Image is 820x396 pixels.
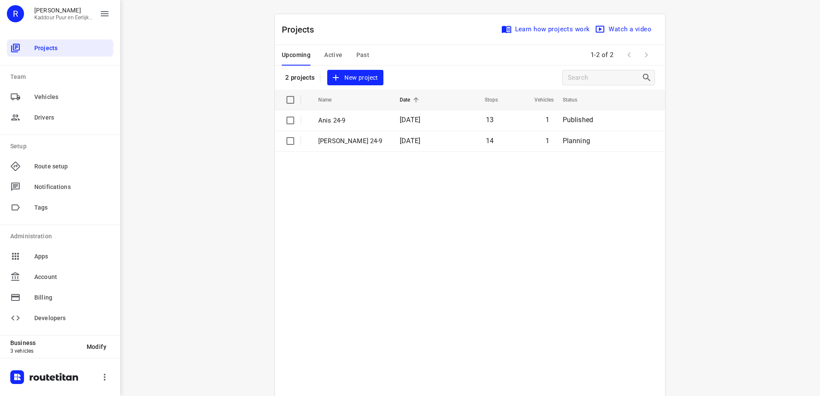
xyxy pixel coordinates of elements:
div: Route setup [7,158,113,175]
span: Projects [34,44,110,53]
span: 1 [546,116,549,124]
p: Administration [10,232,113,241]
span: 13 [486,116,494,124]
span: Billing [34,293,110,302]
span: Account [34,273,110,282]
div: Notifications [7,178,113,195]
span: Date [400,95,422,105]
span: Planning [563,137,590,145]
p: 3 vehicles [10,348,80,354]
span: Next Page [638,46,655,63]
button: New project [327,70,383,86]
span: Vehicles [34,93,110,102]
p: Projects [282,23,321,36]
span: Tags [34,203,110,212]
div: Billing [7,289,113,306]
div: R [7,5,24,22]
div: Tags [7,199,113,216]
div: Drivers [7,109,113,126]
p: Setup [10,142,113,151]
span: Published [563,116,594,124]
span: Developers [34,314,110,323]
div: Projects [7,39,113,57]
span: Past [356,50,370,60]
p: Business [10,339,80,346]
p: Kaddour Puur en Eerlijk Vlees B.V. [34,15,93,21]
div: Apps [7,248,113,265]
span: Notifications [34,183,110,192]
p: Jeffrey 24-9 [318,136,387,146]
span: 14 [486,137,494,145]
p: Anis 24-9 [318,116,387,126]
span: 1-2 of 2 [587,46,617,64]
span: Drivers [34,113,110,122]
div: Account [7,268,113,285]
div: Developers [7,309,113,327]
span: Upcoming [282,50,311,60]
span: Apps [34,252,110,261]
span: Route setup [34,162,110,171]
button: Modify [80,339,113,354]
span: Name [318,95,343,105]
span: Status [563,95,589,105]
p: Rachid Kaddour [34,7,93,14]
span: Previous Page [621,46,638,63]
span: Modify [87,343,106,350]
span: Stops [473,95,498,105]
span: [DATE] [400,116,420,124]
span: [DATE] [400,137,420,145]
span: 1 [546,137,549,145]
p: Team [10,72,113,81]
span: Vehicles [523,95,554,105]
span: Active [324,50,342,60]
input: Search projects [568,71,642,84]
div: Vehicles [7,88,113,105]
div: Search [642,72,654,83]
p: 2 projects [285,74,315,81]
span: New project [332,72,378,83]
